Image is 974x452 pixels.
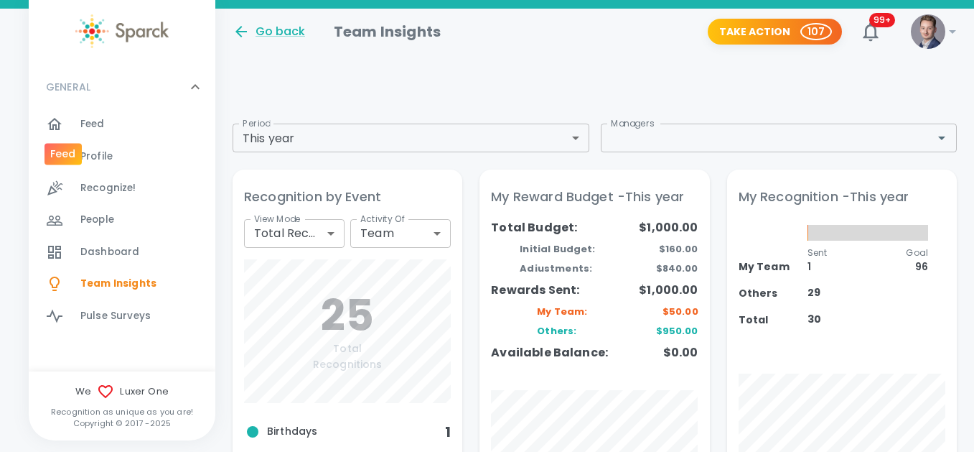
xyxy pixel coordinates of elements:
[29,418,215,429] p: Copyright © 2017 - 2025
[29,300,215,332] a: Pulse Surveys
[80,181,136,195] span: Recognize!
[629,318,698,344] div: $950.00
[807,259,828,274] p: 1
[911,14,945,49] img: Picture of Evyn
[360,213,406,225] label: Activity Of
[491,187,698,208] p: My Reward Budget - This year
[75,14,169,48] img: Sparck logo
[350,219,451,248] div: Team
[334,20,441,43] h1: Team Insights
[29,141,215,172] a: Profile
[739,313,790,328] div: Total
[708,19,842,45] button: Take Action 107
[244,219,345,248] div: Total Recognitions
[80,245,139,259] span: Dashboard
[807,24,825,39] p: 107
[611,117,654,129] label: Managers
[29,109,215,338] div: GENERAL
[491,282,629,299] div: Rewards Sent:
[906,246,928,259] p: Goal
[46,80,90,94] p: GENERAL
[629,219,698,236] div: $1,000.00
[739,286,790,301] div: Others
[29,236,215,268] a: Dashboard
[80,149,113,164] span: Profile
[932,128,952,148] button: Open
[29,268,215,300] a: Team Insights
[739,242,790,286] div: My Team
[80,213,114,227] span: People
[29,109,215,140] a: Feed
[869,13,895,27] span: 99+
[29,172,215,204] a: Recognize!
[80,117,105,132] span: Feed
[254,213,301,225] label: View Mode
[29,14,215,48] a: Sparck logo
[233,124,589,152] div: This year
[244,423,445,441] span: Birthdays
[491,344,629,361] div: Available Balance:
[445,420,451,443] h6: 1
[491,318,629,344] div: Others:
[491,219,629,236] div: Total Budget:
[906,259,928,274] p: 96
[629,299,698,319] div: $50.00
[629,344,698,361] div: $0.00
[45,144,82,165] div: Feed
[739,187,945,208] p: My Recognition - This year
[29,406,215,418] p: Recognition as unique as you are!
[491,262,629,282] div: Adiustments:
[29,65,215,109] div: GENERAL
[244,187,451,208] p: Recognition by Event
[629,262,698,282] div: $840.00
[491,299,629,319] div: My Team:
[491,236,629,262] div: Initial Budget:
[80,309,151,323] span: Pulse Surveys
[243,117,270,129] label: Period
[233,23,305,40] button: Go back
[629,236,698,262] div: $160.00
[853,14,888,49] button: 99+
[790,285,945,300] div: 29
[80,277,156,291] span: Team Insights
[29,204,215,236] a: People
[629,282,698,299] div: $1,000.00
[29,383,215,400] span: We Luxer One
[807,246,828,259] p: Sent
[790,312,945,327] div: 30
